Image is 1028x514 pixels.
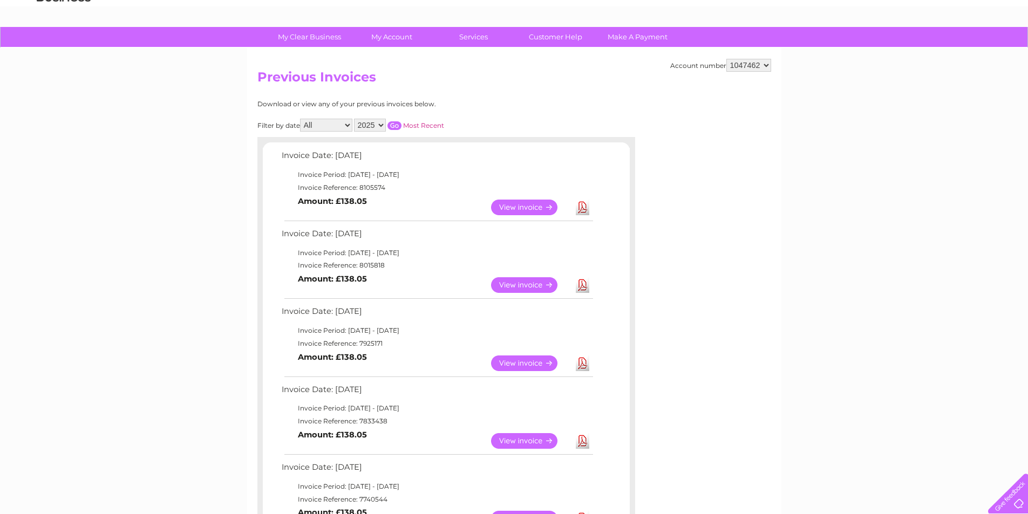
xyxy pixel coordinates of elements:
div: Filter by date [257,119,541,132]
div: Account number [670,59,771,72]
a: View [491,277,570,293]
a: Telecoms [895,46,928,54]
a: Download [576,433,589,449]
img: logo.png [36,28,91,61]
a: Services [429,27,518,47]
a: My Account [347,27,436,47]
td: Invoice Reference: 7740544 [279,493,595,506]
b: Amount: £138.05 [298,430,367,440]
td: Invoice Period: [DATE] - [DATE] [279,324,595,337]
td: Invoice Reference: 8015818 [279,259,595,272]
a: My Clear Business [265,27,354,47]
a: Water [838,46,859,54]
a: View [491,355,570,371]
a: Download [576,277,589,293]
b: Amount: £138.05 [298,274,367,284]
a: View [491,433,570,449]
a: Download [576,200,589,215]
a: Download [576,355,589,371]
td: Invoice Reference: 8105574 [279,181,595,194]
td: Invoice Date: [DATE] [279,227,595,246]
div: Download or view any of your previous invoices below. [257,100,541,108]
td: Invoice Period: [DATE] - [DATE] [279,168,595,181]
a: Make A Payment [593,27,682,47]
a: Customer Help [511,27,600,47]
b: Amount: £138.05 [298,196,367,206]
td: Invoice Date: [DATE] [279,382,595,402]
td: Invoice Date: [DATE] [279,460,595,480]
a: Log out [992,46,1018,54]
td: Invoice Reference: 7925171 [279,337,595,350]
h2: Previous Invoices [257,70,771,90]
b: Amount: £138.05 [298,352,367,362]
td: Invoice Period: [DATE] - [DATE] [279,246,595,259]
td: Invoice Date: [DATE] [279,304,595,324]
td: Invoice Period: [DATE] - [DATE] [279,402,595,415]
td: Invoice Date: [DATE] [279,148,595,168]
a: View [491,200,570,215]
a: Contact [956,46,983,54]
td: Invoice Reference: 7833438 [279,415,595,428]
td: Invoice Period: [DATE] - [DATE] [279,480,595,493]
div: Clear Business is a trading name of Verastar Limited (registered in [GEOGRAPHIC_DATA] No. 3667643... [260,6,770,52]
a: 0333 014 3131 [825,5,899,19]
a: Energy [865,46,889,54]
a: Most Recent [403,121,444,129]
a: Blog [934,46,950,54]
